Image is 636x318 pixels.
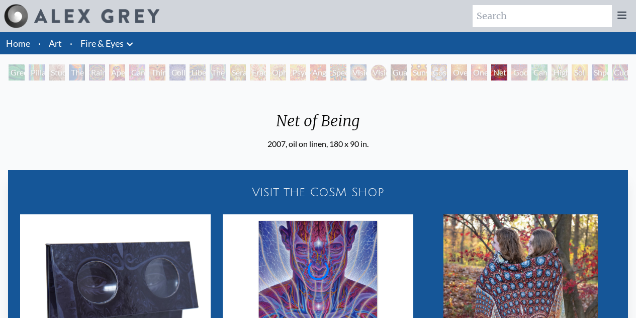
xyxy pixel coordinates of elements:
[267,138,369,150] div: 2007, oil on linen, 180 x 90 in.
[592,64,608,81] div: Shpongled
[6,38,30,49] a: Home
[49,36,62,50] a: Art
[34,32,45,54] li: ·
[612,64,628,81] div: Cuddle
[350,64,367,81] div: Vision Crystal
[89,64,105,81] div: Rainbow Eye Ripple
[49,64,65,81] div: Study for the Great Turn
[491,64,507,81] div: Net of Being
[451,64,467,81] div: Oversoul
[411,64,427,81] div: Sunyata
[552,64,568,81] div: Higher Vision
[109,64,125,81] div: Aperture
[371,64,387,81] div: Vision Crystal Tondo
[330,64,346,81] div: Spectral Lotus
[129,64,145,81] div: Cannabis Sutra
[66,32,76,54] li: ·
[572,64,588,81] div: Sol Invictus
[149,64,165,81] div: Third Eye Tears of Joy
[250,64,266,81] div: Fractal Eyes
[190,64,206,81] div: Liberation Through Seeing
[169,64,186,81] div: Collective Vision
[29,64,45,81] div: Pillar of Awareness
[531,64,548,81] div: Cannafist
[473,5,612,27] input: Search
[511,64,527,81] div: Godself
[230,64,246,81] div: Seraphic Transport Docking on the Third Eye
[431,64,447,81] div: Cosmic Elf
[310,64,326,81] div: Angel Skin
[471,64,487,81] div: One
[9,64,25,81] div: Green Hand
[14,176,622,208] a: Visit the CoSM Shop
[69,64,85,81] div: The Torch
[80,36,124,50] a: Fire & Eyes
[270,64,286,81] div: Ophanic Eyelash
[391,64,407,81] div: Guardian of Infinite Vision
[290,64,306,81] div: Psychomicrograph of a Fractal Paisley Cherub Feather Tip
[210,64,226,81] div: The Seer
[267,112,369,138] div: Net of Being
